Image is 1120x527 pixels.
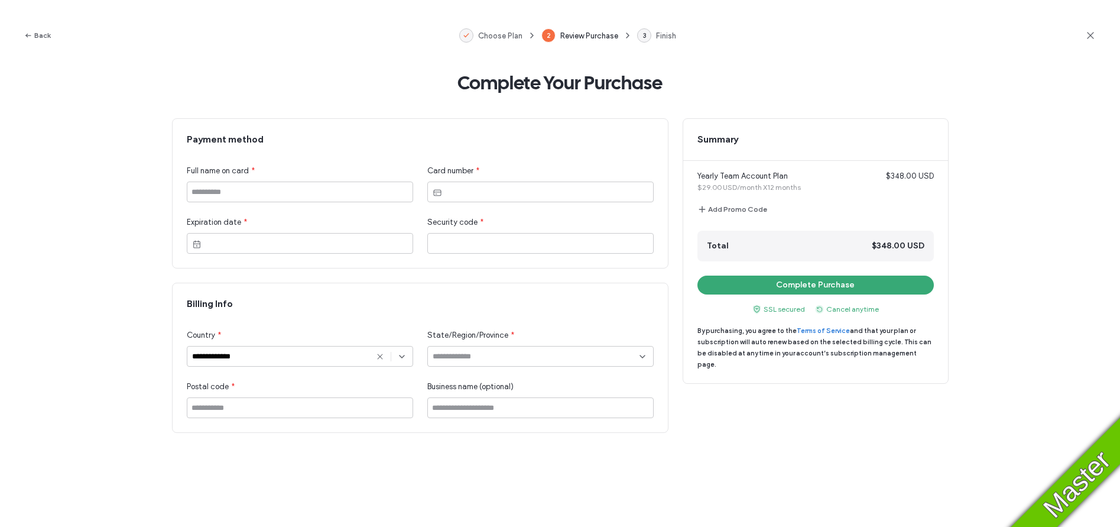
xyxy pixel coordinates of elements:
[814,304,879,315] span: Cancel anytime
[187,329,215,341] span: Country
[697,202,767,216] button: Add Promo Code
[427,216,478,228] span: Security code
[206,239,408,249] iframe: Secure expiration date input frame
[886,170,934,182] span: $348.00 USD
[697,276,934,295] button: Complete Purchase
[187,133,654,146] span: Payment method
[187,381,229,393] span: Postal code
[187,298,654,311] span: Billing Info
[683,133,948,146] span: Summary
[457,71,663,95] span: Complete Your Purchase
[24,28,51,43] button: Back
[447,187,648,198] iframe: Secure card number input frame
[433,239,648,249] iframe: Secure CVC input frame
[427,165,473,177] span: Card number
[697,170,872,182] span: Yearly Team Account Plan
[187,216,241,228] span: Expiration date
[872,240,924,252] span: $348.00 USD
[427,381,514,393] span: Business name (optional)
[697,326,931,368] span: By purchasing, you agree to the and that your plan or subscription will auto renew based on the s...
[707,240,728,252] span: Total
[187,165,249,177] span: Full name on card
[427,329,508,341] span: State/Region/Province
[797,326,850,335] a: Terms of Service
[752,304,805,315] span: SSL secured
[697,182,859,193] span: $29.00 USD/month X12 months
[478,31,522,40] span: Choose Plan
